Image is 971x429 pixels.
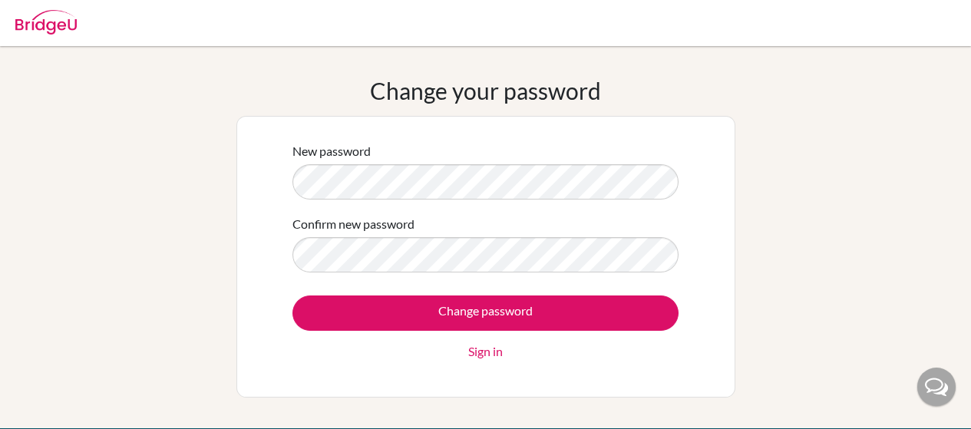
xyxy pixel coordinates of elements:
a: Sign in [468,342,503,361]
label: Confirm new password [292,215,414,233]
h1: Change your password [370,77,601,104]
img: Bridge-U [15,10,77,35]
label: New password [292,142,371,160]
input: Change password [292,295,679,331]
